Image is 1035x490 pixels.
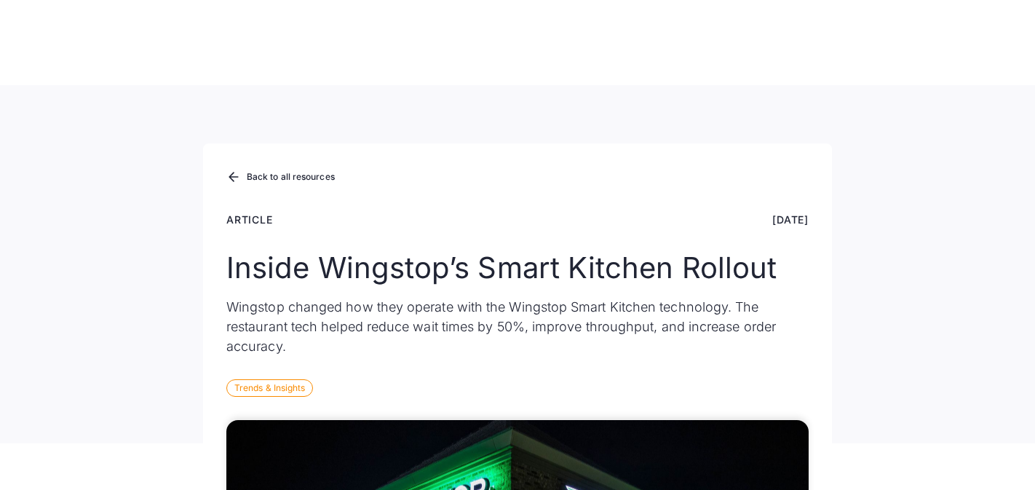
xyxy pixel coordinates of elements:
div: Trends & Insights [226,379,313,397]
a: Back to all resources [226,168,335,187]
div: Article [226,212,273,227]
div: [DATE] [772,212,809,227]
p: Wingstop changed how they operate with the Wingstop Smart Kitchen technology. The restaurant tech... [226,297,809,356]
div: Back to all resources [247,173,335,181]
h1: Inside Wingstop’s Smart Kitchen Rollout [226,250,809,285]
